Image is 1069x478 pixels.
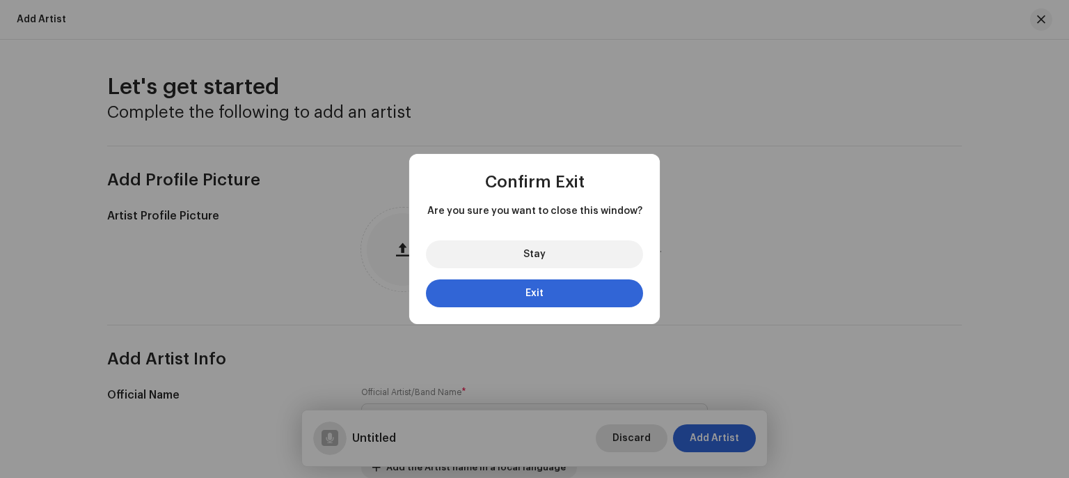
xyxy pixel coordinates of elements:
span: Are you sure you want to close this window? [426,204,643,218]
button: Exit [426,279,643,307]
span: Exit [525,288,544,298]
span: Confirm Exit [485,174,585,190]
span: Stay [523,249,546,259]
button: Stay [426,240,643,268]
